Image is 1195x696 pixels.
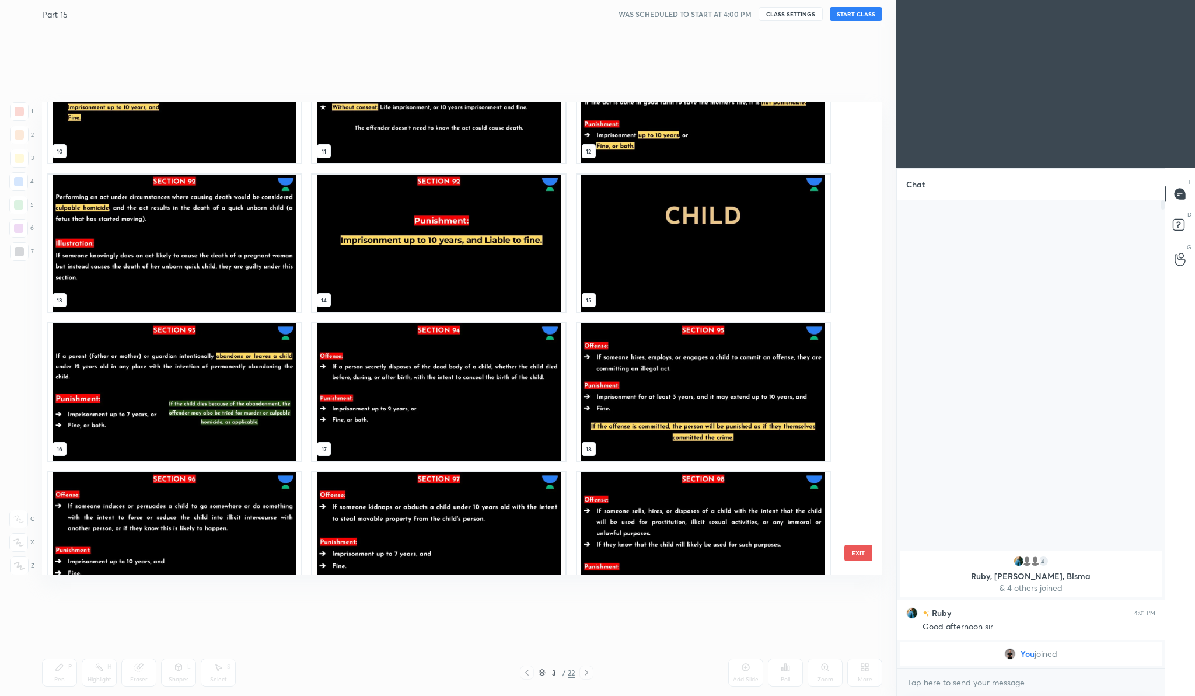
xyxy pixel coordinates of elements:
[844,545,872,561] button: EXIT
[577,323,830,461] img: 17593148323KRZNZ.pdf
[1021,555,1033,567] img: default.png
[10,242,34,261] div: 7
[619,9,752,19] h5: WAS SCHEDULED TO START AT 4:00 PM
[759,7,823,21] button: CLASS SETTINGS
[9,172,34,191] div: 4
[312,472,565,610] img: 17593148323KRZNZ.pdf
[906,607,918,619] img: 1fc55487d6334604822c3fc1faca978b.jpg
[10,149,34,168] div: 3
[907,583,1155,593] p: & 4 others joined
[42,102,862,575] div: grid
[930,607,951,619] h6: Ruby
[1029,555,1041,567] img: default.png
[1021,649,1035,659] span: You
[10,556,34,575] div: Z
[1035,649,1057,659] span: joined
[9,533,34,552] div: X
[1013,555,1025,567] img: 1fc55487d6334604822c3fc1faca978b.jpg
[897,548,1165,668] div: grid
[577,472,830,610] img: 17593148323KRZNZ.pdf
[562,669,565,676] div: /
[48,472,301,610] img: 17593148323KRZNZ.pdf
[312,323,565,461] img: 17593148323KRZNZ.pdf
[568,667,575,678] div: 22
[10,126,34,144] div: 2
[9,510,34,528] div: C
[9,196,34,214] div: 5
[1187,243,1191,252] p: G
[830,7,882,21] button: START CLASS
[907,572,1155,581] p: Ruby, [PERSON_NAME], Bisma
[577,175,830,312] img: 17593148323KRZNZ.pdf
[10,102,33,121] div: 1
[312,175,565,312] img: 17593148323KRZNZ.pdf
[1187,210,1191,219] p: D
[897,169,934,200] p: Chat
[548,669,560,676] div: 3
[1037,555,1049,567] div: 4
[923,610,930,617] img: no-rating-badge.077c3623.svg
[42,9,68,20] h4: Part 15
[48,323,301,461] img: 17593148323KRZNZ.pdf
[1004,648,1016,660] img: 9f6949702e7c485d94fd61f2cce3248e.jpg
[48,175,301,312] img: 17593148323KRZNZ.pdf
[1134,610,1155,617] div: 4:01 PM
[1188,178,1191,186] p: T
[9,219,34,238] div: 6
[923,621,1155,633] div: Good afternoon sir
